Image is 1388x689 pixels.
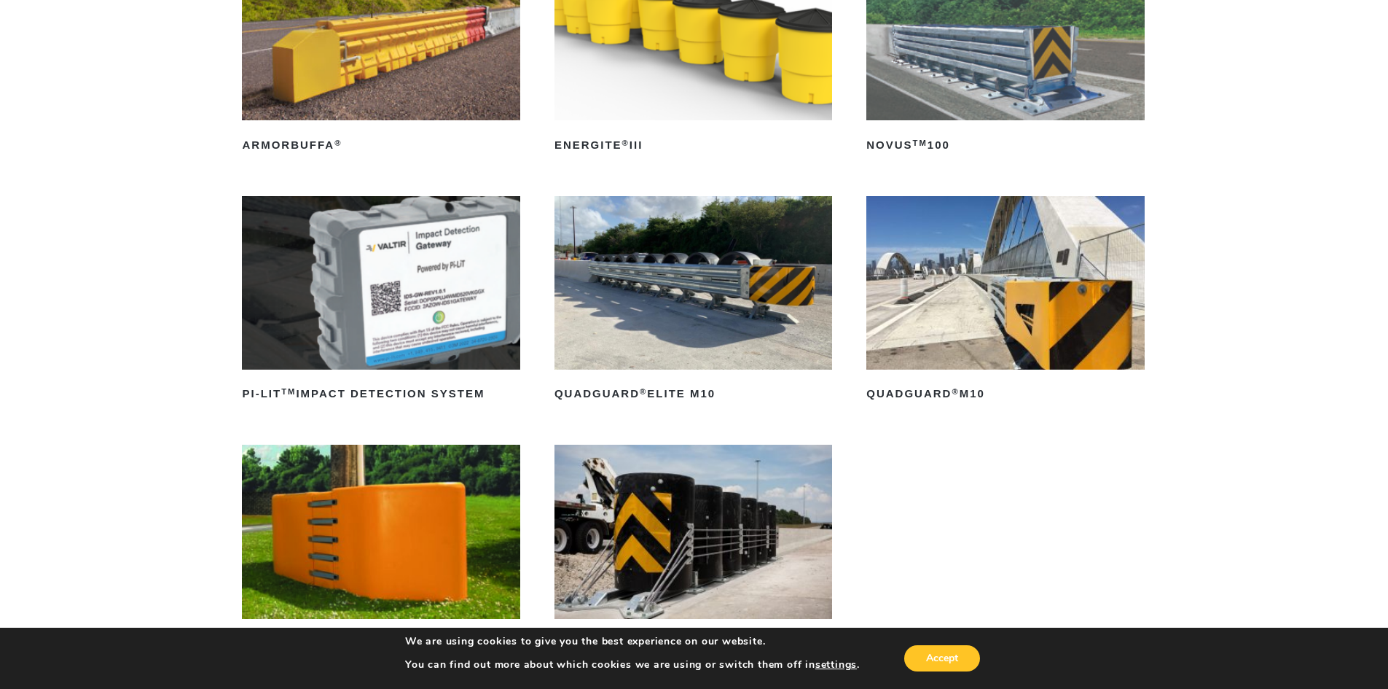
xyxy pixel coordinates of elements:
h2: NOVUS 100 [866,133,1144,157]
a: PI-LITTMImpact Detection System [242,196,519,406]
a: REACT®M [554,445,832,655]
p: You can find out more about which cookies we are using or switch them off in . [405,658,860,672]
a: QuadGuard®Elite M10 [554,196,832,406]
a: RAPTOR® [242,445,519,655]
h2: PI-LIT Impact Detection System [242,383,519,406]
h2: QuadGuard Elite M10 [554,383,832,406]
sup: ® [640,387,647,396]
button: settings [815,658,857,672]
h2: ArmorBuffa [242,133,519,157]
p: We are using cookies to give you the best experience on our website. [405,635,860,648]
h2: QuadGuard M10 [866,383,1144,406]
a: QuadGuard®M10 [866,196,1144,406]
sup: ® [952,387,959,396]
h2: ENERGITE III [554,133,832,157]
button: Accept [904,645,980,672]
sup: ® [622,139,630,147]
sup: ® [334,139,342,147]
sup: TM [281,387,296,396]
sup: TM [913,139,928,147]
